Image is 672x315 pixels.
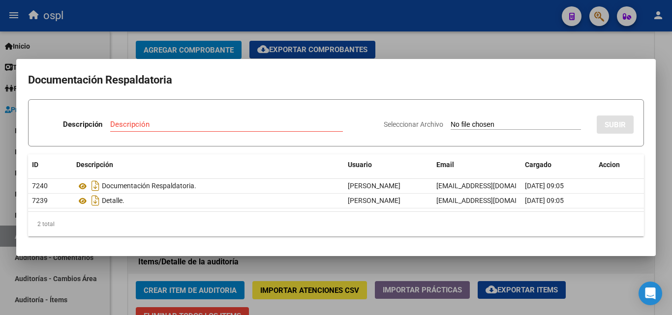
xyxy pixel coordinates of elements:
div: Documentación Respaldatoria. [76,178,340,194]
span: 7240 [32,182,48,190]
datatable-header-cell: Accion [595,154,644,175]
span: ID [32,161,38,169]
i: Descargar documento [89,193,102,208]
span: [PERSON_NAME] [348,182,400,190]
datatable-header-cell: Descripción [72,154,344,175]
datatable-header-cell: Usuario [344,154,432,175]
span: [EMAIL_ADDRESS][DOMAIN_NAME] [436,197,546,204]
span: [EMAIL_ADDRESS][DOMAIN_NAME] [436,182,546,190]
div: Detalle. [76,193,340,208]
span: 7239 [32,197,48,204]
button: SUBIR [597,115,634,134]
span: Descripción [76,161,113,169]
div: 2 total [28,212,644,236]
span: [PERSON_NAME] [348,197,400,204]
datatable-header-cell: Email [432,154,521,175]
span: Usuario [348,161,372,169]
datatable-header-cell: Cargado [521,154,595,175]
p: Descripción [63,119,102,130]
span: [DATE] 09:05 [525,182,564,190]
span: Seleccionar Archivo [384,120,443,128]
span: Cargado [525,161,551,169]
span: Email [436,161,454,169]
h2: Documentación Respaldatoria [28,71,644,89]
span: SUBIR [605,120,626,129]
div: Open Intercom Messenger [639,282,662,305]
span: Accion [599,161,620,169]
datatable-header-cell: ID [28,154,72,175]
i: Descargar documento [89,178,102,194]
span: [DATE] 09:05 [525,197,564,204]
